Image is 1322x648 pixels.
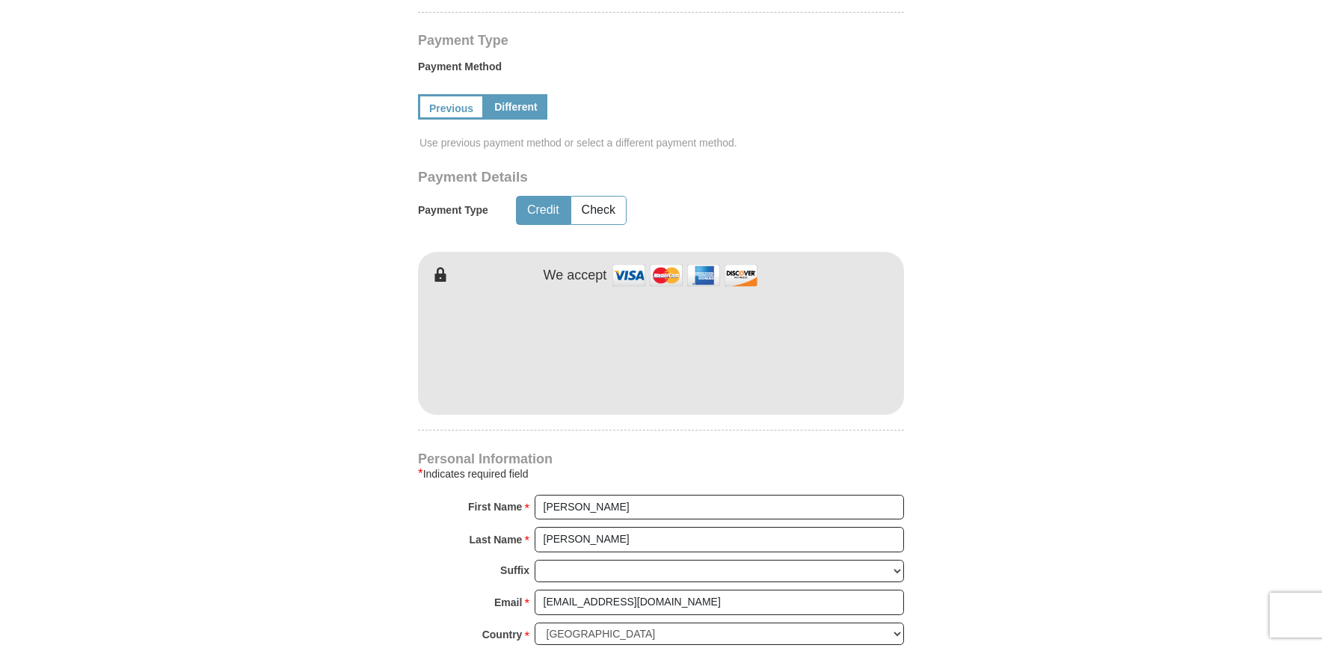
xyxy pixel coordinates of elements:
a: Different [485,94,547,120]
strong: First Name [468,496,522,517]
label: Payment Method [418,59,904,81]
button: Check [571,197,626,224]
strong: Last Name [470,529,523,550]
h3: Payment Details [418,169,799,186]
button: Credit [517,197,570,224]
h5: Payment Type [418,204,488,217]
strong: Suffix [500,560,529,581]
h4: Personal Information [418,453,904,465]
div: Indicates required field [418,465,904,483]
h4: Payment Type [418,34,904,46]
h4: We accept [544,268,607,284]
strong: Email [494,592,522,613]
img: credit cards accepted [610,259,760,291]
span: Use previous payment method or select a different payment method. [419,135,906,150]
strong: Country [482,624,523,645]
a: Previous [418,94,485,120]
